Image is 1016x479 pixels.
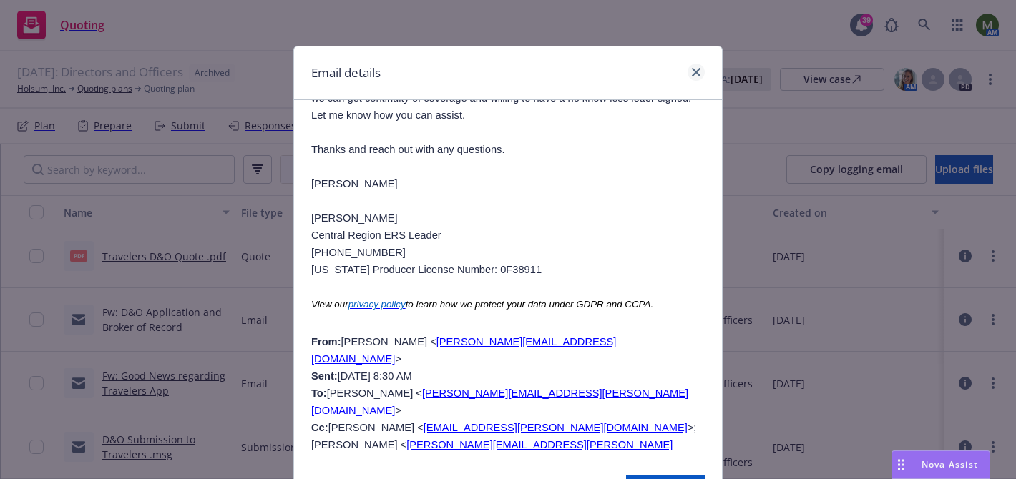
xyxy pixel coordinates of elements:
b: To: [311,387,327,399]
span: From: [311,336,341,347]
a: [PERSON_NAME][EMAIL_ADDRESS][PERSON_NAME][DOMAIN_NAME] [311,439,673,468]
b: Cc: [311,422,328,433]
span: View our [311,299,348,310]
span: privacy policy [348,299,406,310]
span: [US_STATE] Producer License Number: 0F38911 [311,264,542,275]
span: [PHONE_NUMBER] [311,247,406,258]
button: Nova Assist [892,450,990,479]
b: Sent: [311,370,338,382]
a: [PERSON_NAME][EMAIL_ADDRESS][DOMAIN_NAME] [311,336,616,365]
span: Thanks and reach out with any questions. [311,144,505,155]
span: Nova Assist [922,458,978,470]
div: Drag to move [892,451,910,478]
a: [EMAIL_ADDRESS][PERSON_NAME][DOMAIN_NAME] [424,422,688,433]
span: [PERSON_NAME] [311,178,398,189]
a: close [688,64,705,81]
h1: Email details [311,64,381,82]
span: to learn how we protect your data under GDPR and CCPA. [406,299,653,310]
span: Central Region ERS Leader [311,229,441,241]
span: [PERSON_NAME] [311,212,398,224]
a: privacy policy [348,298,406,310]
a: [PERSON_NAME][EMAIL_ADDRESS][PERSON_NAME][DOMAIN_NAME] [311,387,688,416]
